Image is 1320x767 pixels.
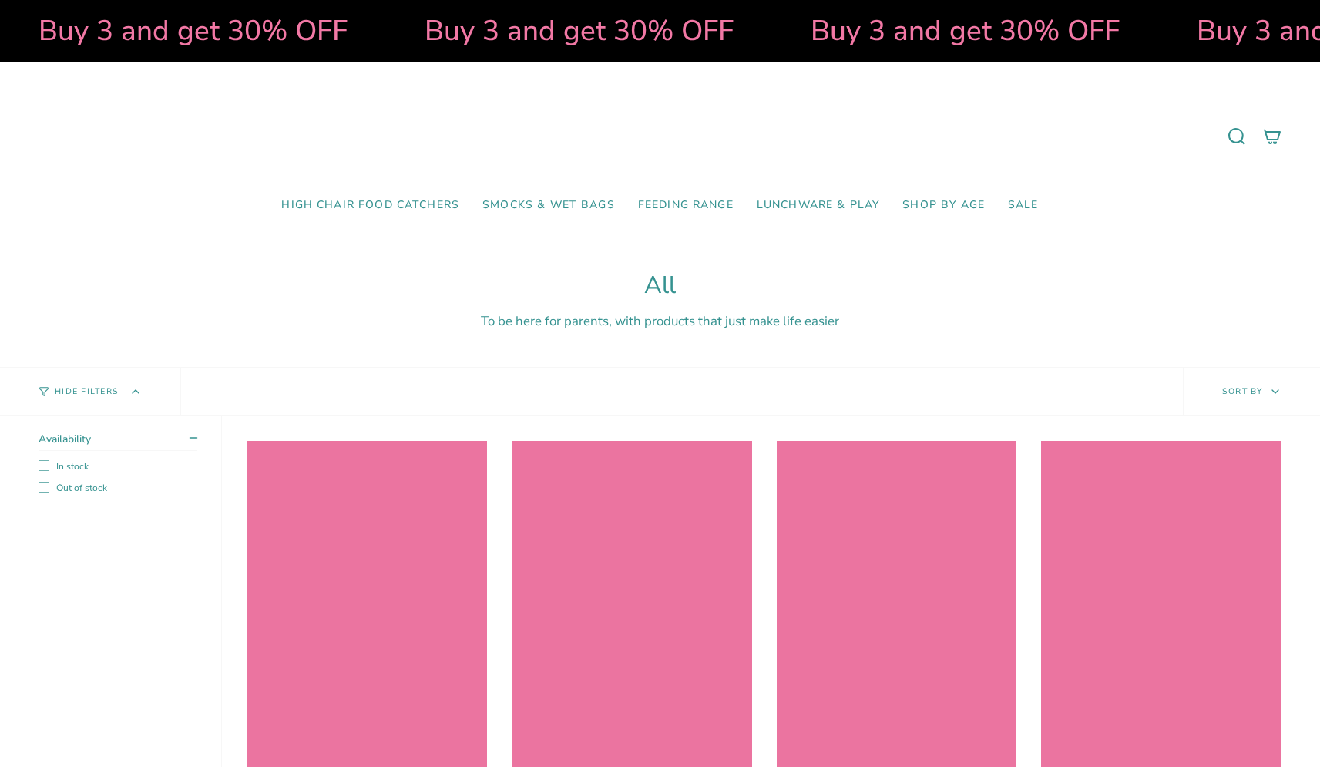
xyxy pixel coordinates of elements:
a: Shop by Age [891,187,996,224]
span: Availability [39,432,91,446]
a: High Chair Food Catchers [270,187,471,224]
span: Shop by Age [902,199,985,212]
span: Feeding Range [638,199,734,212]
span: Sort by [1222,385,1263,397]
a: Lunchware & Play [745,187,891,224]
a: Smocks & Wet Bags [471,187,626,224]
label: Out of stock [39,482,197,494]
strong: Buy 3 and get 30% OFF [792,12,1101,50]
span: Smocks & Wet Bags [482,199,615,212]
a: Mumma’s Little Helpers [527,86,793,187]
span: Lunchware & Play [757,199,879,212]
h1: All [39,271,1281,300]
span: To be here for parents, with products that just make life easier [481,312,839,330]
a: SALE [996,187,1050,224]
strong: Buy 3 and get 30% OFF [20,12,329,50]
span: Hide Filters [55,388,119,396]
button: Sort by [1183,368,1320,415]
summary: Availability [39,432,197,451]
label: In stock [39,460,197,473]
span: High Chair Food Catchers [281,199,459,212]
strong: Buy 3 and get 30% OFF [406,12,715,50]
a: Feeding Range [626,187,745,224]
span: SALE [1008,199,1039,212]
